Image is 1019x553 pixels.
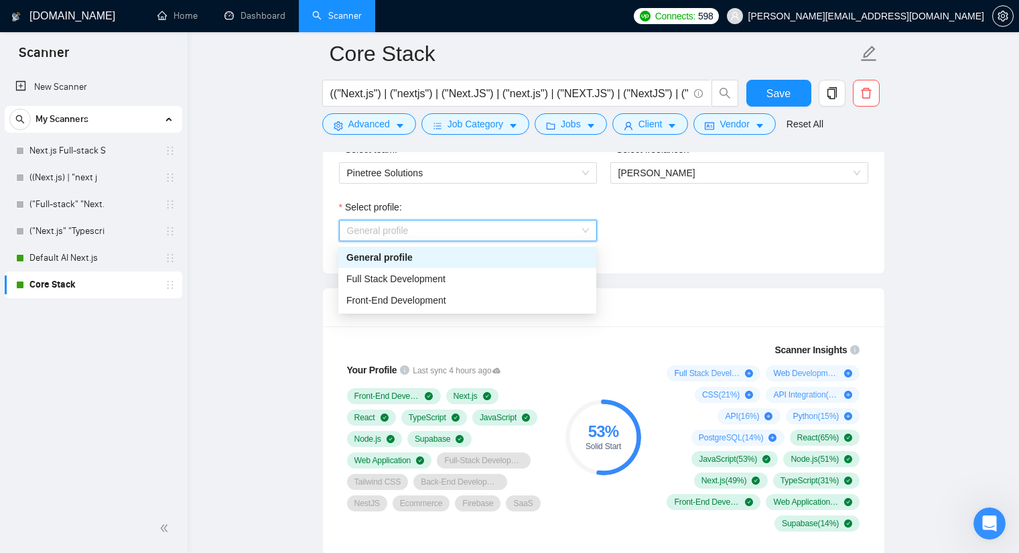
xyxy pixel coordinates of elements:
span: Next.js ( 49 %) [701,475,747,486]
button: setting [992,5,1014,27]
span: Pinetree Solutions [347,163,589,183]
span: TypeScript [409,412,446,423]
span: 😞 [89,403,109,430]
span: caret-down [667,121,677,131]
a: homeHome [157,10,198,21]
span: search [712,87,738,99]
span: Save [766,85,791,102]
button: userClientcaret-down [612,113,689,135]
div: Close [235,5,259,29]
div: Solid Start [565,442,641,450]
span: check-circle [745,498,753,506]
span: plus-circle [764,412,772,420]
span: CSS ( 21 %) [702,389,740,400]
iframe: Intercom live chat [973,507,1006,540]
span: 😐 [124,403,143,430]
span: check-circle [416,456,424,465]
span: API Integration ( 18 %) [773,389,839,400]
span: info-circle [694,89,703,98]
span: check-circle [425,392,433,400]
img: upwork-logo.png [640,11,651,21]
span: Full Stack Development [346,273,446,284]
span: Front-End Development [354,391,420,402]
a: searchScanner [312,10,362,21]
span: General profile [347,221,589,241]
span: plus-circle [745,369,753,377]
button: search [711,80,738,107]
span: PostgreSQL ( 14 %) [699,432,763,443]
span: Tailwind CSS [354,477,401,487]
input: Search Freelance Jobs... [330,85,688,102]
div: 53 % [565,424,641,440]
span: check-circle [844,519,852,528]
span: plus-circle [844,391,852,399]
span: check-circle [456,435,464,443]
a: setting [992,11,1014,21]
span: info-circle [850,345,860,355]
span: Front-End Development ( 19 %) [674,497,740,507]
button: search [9,109,31,130]
span: Ecommerce [400,498,443,509]
span: API ( 16 %) [725,411,759,422]
span: Full Stack Development ( 77 %) [674,368,740,379]
span: plus-circle [745,391,753,399]
button: Expand window [210,5,235,31]
a: ("Full-stack" "Next. [29,191,157,218]
span: Python ( 15 %) [793,411,839,422]
span: check-circle [844,455,852,463]
span: disappointed reaction [82,403,117,430]
div: General profile [346,250,588,265]
span: TypeScript ( 31 %) [780,475,839,486]
span: setting [993,11,1013,21]
div: General profile [338,247,596,268]
span: holder [165,226,176,237]
button: settingAdvancedcaret-down [322,113,416,135]
span: smiley reaction [151,403,186,430]
span: Node.js [354,434,381,444]
span: Scanner Insights [774,345,847,355]
span: bars [433,121,442,131]
span: neutral face reaction [117,403,151,430]
button: folderJobscaret-down [535,113,607,135]
a: ((Next.js) | "next j [29,164,157,191]
span: caret-down [755,121,764,131]
span: plus-circle [844,369,852,377]
span: Scanner [8,43,80,71]
span: Firebase [462,498,493,509]
span: holder [165,280,176,290]
span: holder [165,172,176,183]
span: Supabase ( 14 %) [782,518,839,529]
img: logo [11,6,21,27]
span: Select profile: [345,200,402,214]
span: copy [819,87,845,99]
button: go back [9,5,34,31]
div: Did this answer your question? [16,389,252,404]
span: holder [165,199,176,210]
span: Connects: [655,9,695,23]
span: Your Profile [347,365,397,375]
span: info-circle [400,365,409,375]
span: plus-circle [844,412,852,420]
span: check-circle [844,434,852,442]
a: dashboardDashboard [224,10,285,21]
span: Web Application ( 17 %) [773,497,839,507]
span: check-circle [844,498,852,506]
span: Vendor [720,117,749,131]
span: Jobs [561,117,581,131]
span: check-circle [522,414,530,422]
a: Core Stack [29,271,157,298]
span: user [624,121,633,131]
span: idcard [705,121,714,131]
button: Save [746,80,811,107]
span: Full-Stack Development [444,455,523,466]
span: SaaS [513,498,533,509]
span: check-circle [752,477,760,485]
span: JavaScript ( 53 %) [699,454,757,465]
span: JavaScript [480,412,517,423]
span: holder [165,145,176,156]
span: Next.js [454,391,478,402]
span: check-circle [387,435,395,443]
span: Last sync 4 hours ago [413,365,500,377]
span: check-circle [844,477,852,485]
span: plus-circle [768,434,776,442]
